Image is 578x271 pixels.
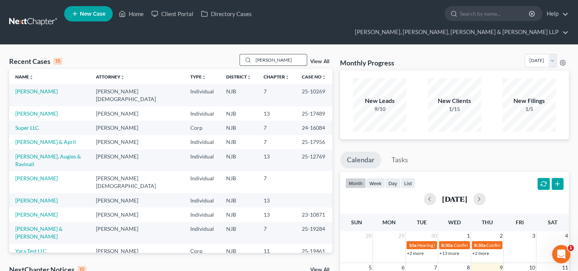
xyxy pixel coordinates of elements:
[310,59,329,64] a: View All
[322,75,326,80] i: unfold_more
[296,135,332,149] td: 25-17956
[543,7,568,21] a: Help
[296,106,332,121] td: 25-17489
[340,58,394,67] h3: Monthly Progress
[257,244,296,258] td: 11
[29,75,34,80] i: unfold_more
[257,106,296,121] td: 13
[285,75,290,80] i: unfold_more
[15,139,76,145] a: [PERSON_NAME] & April
[184,149,220,171] td: Individual
[340,152,381,168] a: Calendar
[15,153,81,167] a: [PERSON_NAME], Augies & Ravinail
[220,149,257,171] td: NJB
[247,75,251,80] i: unfold_more
[190,74,206,80] a: Typeunfold_more
[220,207,257,222] td: NJB
[531,231,536,240] span: 3
[502,105,556,113] div: 1/5
[197,7,256,21] a: Directory Cases
[90,106,184,121] td: [PERSON_NAME]
[257,171,296,193] td: 7
[453,242,540,248] span: Confirmation hearing for [PERSON_NAME]
[15,248,47,254] a: Yara Test LLC
[552,245,570,263] iframe: Intercom live chat
[366,178,385,188] button: week
[460,7,530,21] input: Search by name...
[90,121,184,135] td: [PERSON_NAME]
[220,171,257,193] td: NJB
[220,193,257,207] td: NJB
[147,7,197,21] a: Client Portal
[15,74,34,80] a: Nameunfold_more
[184,222,220,244] td: Individual
[115,7,147,21] a: Home
[184,207,220,222] td: Individual
[296,207,332,222] td: 23-10871
[296,84,332,106] td: 25-10269
[353,96,406,105] div: New Leads
[439,250,459,256] a: +13 more
[15,211,58,218] a: [PERSON_NAME]
[257,121,296,135] td: 7
[90,149,184,171] td: [PERSON_NAME]
[428,105,481,113] div: 1/15
[499,231,503,240] span: 2
[184,106,220,121] td: Individual
[220,106,257,121] td: NJB
[407,250,424,256] a: +2 more
[351,219,362,225] span: Sun
[382,219,396,225] span: Mon
[257,135,296,149] td: 7
[296,149,332,171] td: 25-12769
[220,222,257,244] td: NJB
[257,193,296,207] td: 13
[90,207,184,222] td: [PERSON_NAME]
[53,58,62,65] div: 15
[90,171,184,193] td: [PERSON_NAME][DEMOGRAPHIC_DATA]
[257,84,296,106] td: 7
[226,74,251,80] a: Districtunfold_more
[401,178,415,188] button: list
[90,135,184,149] td: [PERSON_NAME]
[15,110,58,117] a: [PERSON_NAME]
[184,121,220,135] td: Corp
[184,193,220,207] td: Individual
[257,207,296,222] td: 13
[568,245,574,251] span: 1
[474,242,486,248] span: 8:30a
[220,244,257,258] td: NJB
[345,178,366,188] button: month
[417,219,427,225] span: Tue
[564,231,569,240] span: 4
[9,57,62,66] div: Recent Cases
[15,175,58,181] a: [PERSON_NAME]
[253,54,307,65] input: Search by name...
[466,231,471,240] span: 1
[409,242,416,248] span: 10a
[257,149,296,171] td: 13
[90,222,184,244] td: [PERSON_NAME]
[184,84,220,106] td: Individual
[385,152,415,168] a: Tasks
[428,96,481,105] div: New Clients
[296,222,332,244] td: 25-19284
[15,197,58,204] a: [PERSON_NAME]
[264,74,290,80] a: Chapterunfold_more
[184,171,220,193] td: Individual
[351,25,568,39] a: [PERSON_NAME], [PERSON_NAME], [PERSON_NAME] & [PERSON_NAME] LLP
[302,74,326,80] a: Case Nounfold_more
[486,242,573,248] span: Confirmation hearing for [PERSON_NAME]
[90,193,184,207] td: [PERSON_NAME]
[202,75,206,80] i: unfold_more
[80,11,105,17] span: New Case
[184,135,220,149] td: Individual
[448,219,461,225] span: Wed
[398,231,405,240] span: 29
[417,242,477,248] span: Hearing for [PERSON_NAME]
[296,121,332,135] td: 24-16084
[441,242,453,248] span: 8:30a
[430,231,438,240] span: 30
[385,178,401,188] button: day
[482,219,493,225] span: Thu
